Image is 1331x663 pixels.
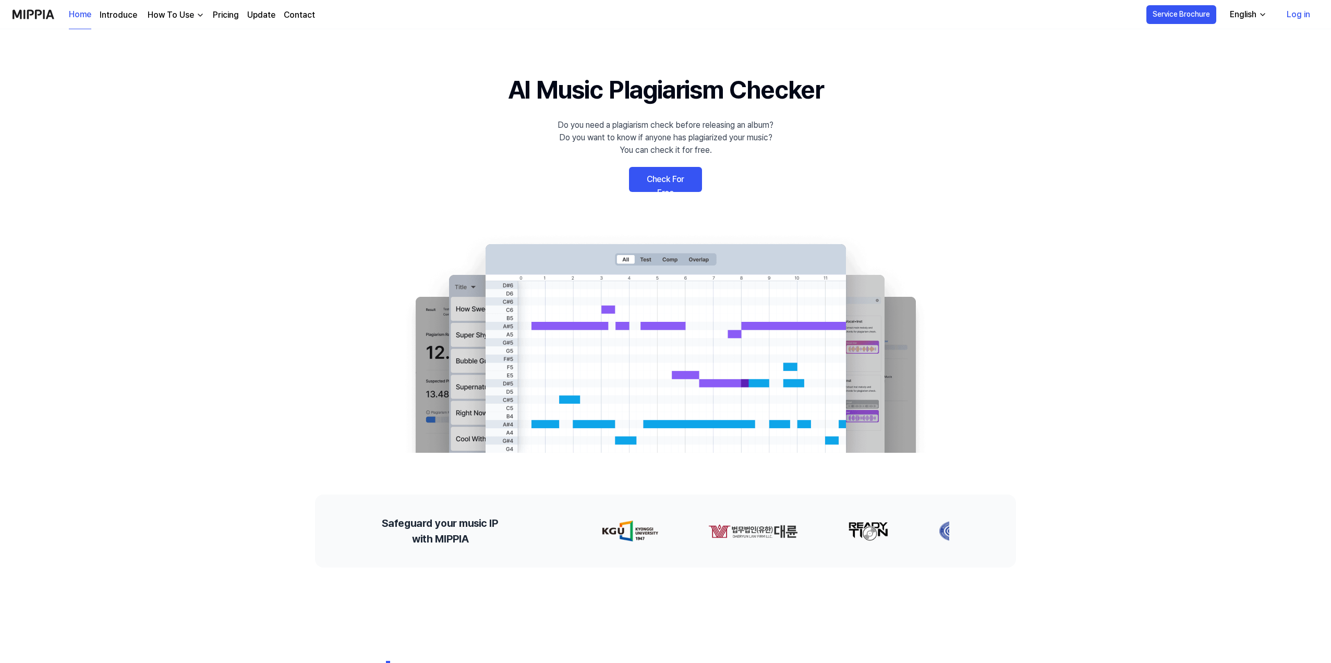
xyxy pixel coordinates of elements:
[394,234,937,453] img: main Image
[1146,5,1216,24] button: Service Brochure
[196,11,204,19] img: down
[146,9,204,21] button: How To Use
[100,9,137,21] a: Introduce
[382,515,498,547] h2: Safeguard your music IP with MIPPIA
[69,1,91,29] a: Home
[213,9,239,21] a: Pricing
[704,521,794,541] img: partner-logo-1
[844,521,885,541] img: partner-logo-2
[1228,8,1259,21] div: English
[935,521,967,541] img: partner-logo-3
[1221,4,1273,25] button: English
[558,119,773,156] div: Do you need a plagiarism check before releasing an album? Do you want to know if anyone has plagi...
[284,9,315,21] a: Contact
[146,9,196,21] div: How To Use
[629,167,702,192] a: Check For Free
[508,71,824,109] h1: AI Music Plagiarism Checker
[247,9,275,21] a: Update
[598,521,654,541] img: partner-logo-0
